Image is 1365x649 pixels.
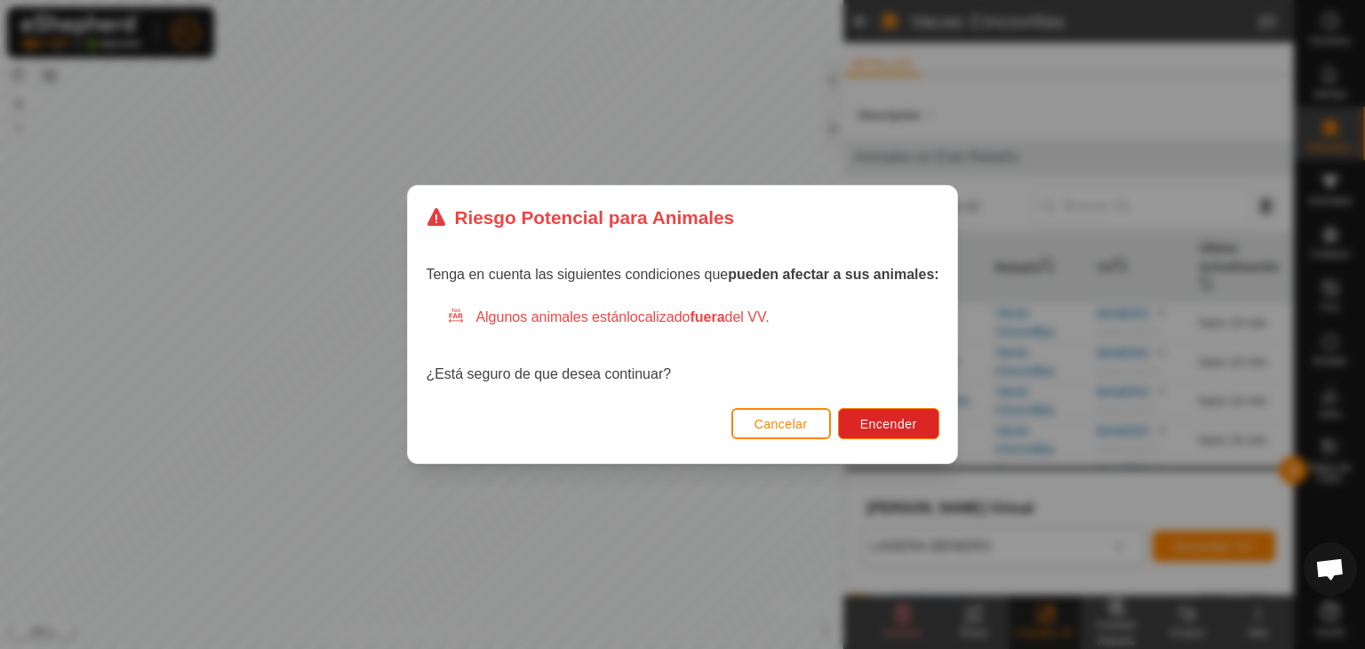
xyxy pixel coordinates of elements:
strong: pueden afectar a sus animales: [728,267,938,282]
button: Encender [838,408,939,439]
span: Tenga en cuenta las siguientes condiciones que [426,267,938,282]
div: Chat abierto [1304,542,1357,596]
span: Cancelar [754,417,808,431]
button: Cancelar [731,408,831,439]
span: Encender [860,417,917,431]
div: Algunos animales están [447,307,938,328]
div: Riesgo Potencial para Animales [426,204,734,231]
strong: fuera [690,309,724,324]
div: ¿Está seguro de que desea continuar? [426,307,938,385]
span: localizado del VV. [627,309,769,324]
